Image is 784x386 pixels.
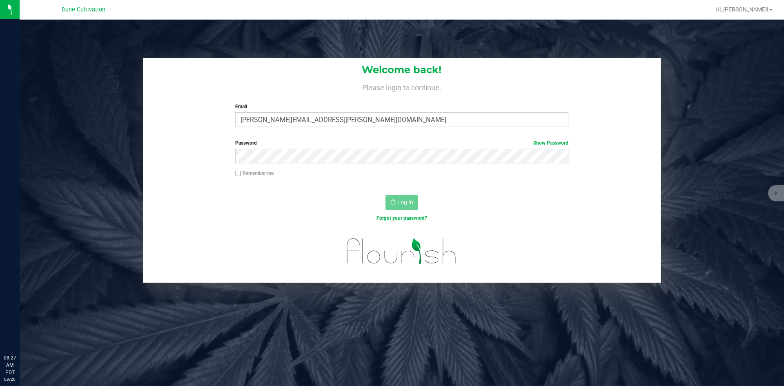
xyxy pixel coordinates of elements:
label: Email [235,103,568,110]
a: Show Password [533,140,568,146]
label: Remember me [235,170,274,177]
p: 08/20 [4,376,16,382]
span: Dune Cultivation [62,6,105,13]
a: Forgot your password? [376,215,427,221]
span: Hi, [PERSON_NAME]! [715,6,768,13]
h4: Please login to continue. [143,82,661,91]
span: Password [235,140,257,146]
input: Remember me [235,171,241,176]
span: Log In [397,199,413,205]
button: Log In [385,195,418,210]
img: flourish_logo.svg [337,230,466,272]
p: 08:27 AM PDT [4,354,16,376]
h1: Welcome back! [143,65,661,75]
